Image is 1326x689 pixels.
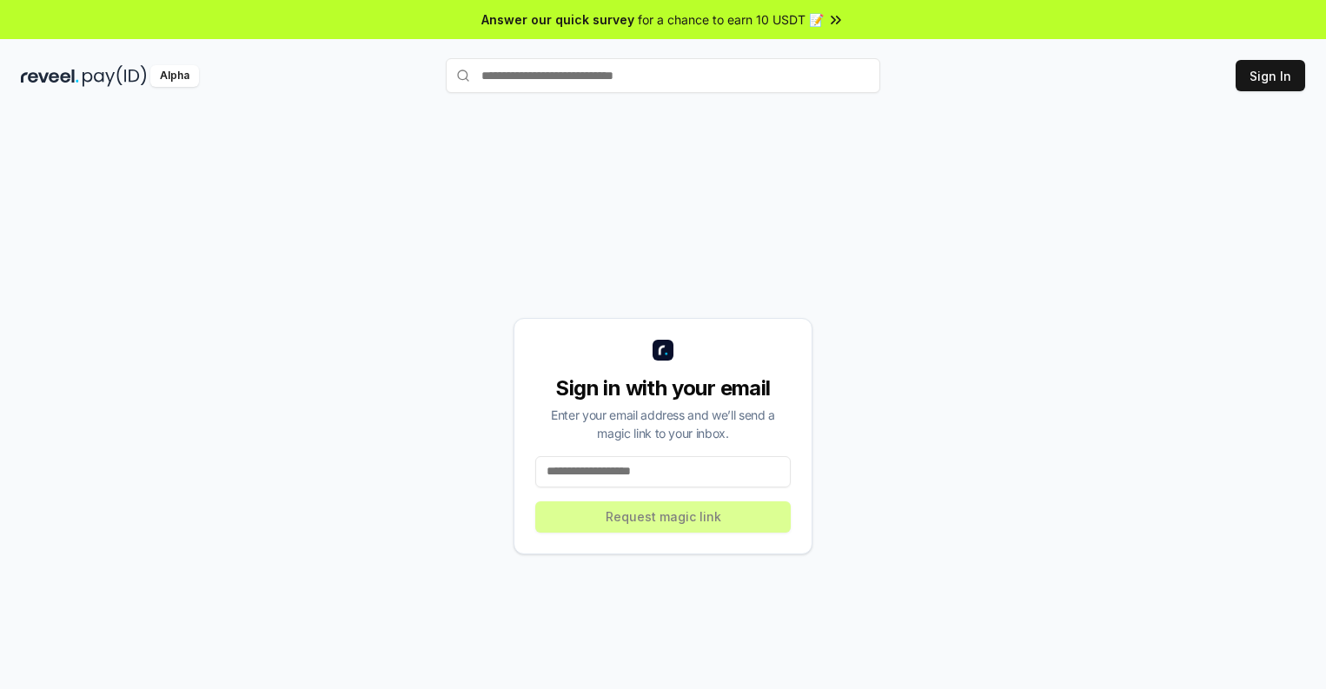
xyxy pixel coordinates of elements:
[83,65,147,87] img: pay_id
[535,406,791,442] div: Enter your email address and we’ll send a magic link to your inbox.
[21,65,79,87] img: reveel_dark
[481,10,634,29] span: Answer our quick survey
[653,340,673,361] img: logo_small
[638,10,824,29] span: for a chance to earn 10 USDT 📝
[150,65,199,87] div: Alpha
[1236,60,1305,91] button: Sign In
[535,374,791,402] div: Sign in with your email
